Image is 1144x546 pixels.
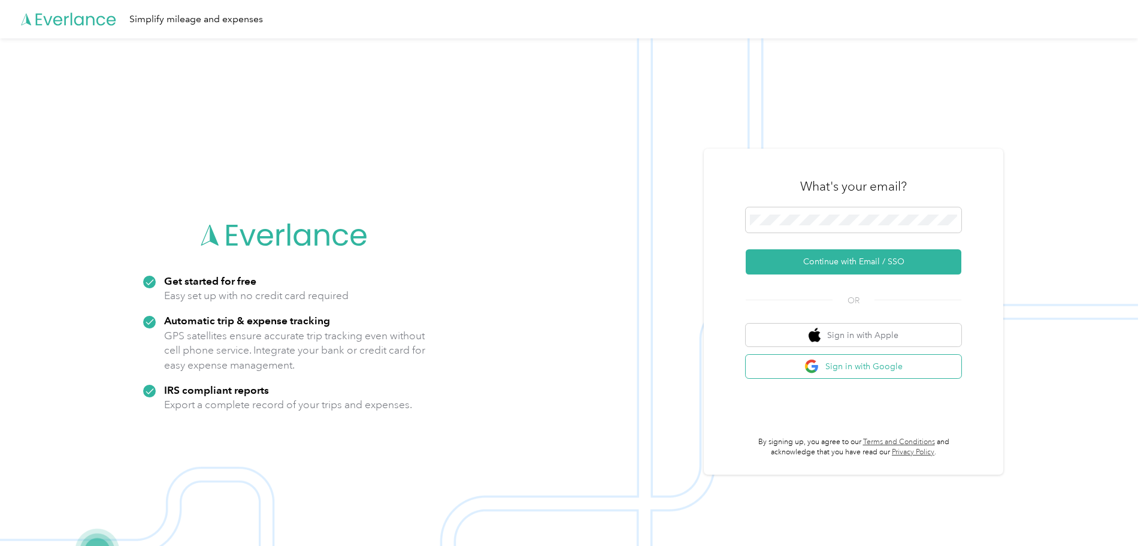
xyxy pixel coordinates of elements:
[746,355,961,378] button: google logoSign in with Google
[164,274,256,287] strong: Get started for free
[164,397,412,412] p: Export a complete record of your trips and expenses.
[164,328,426,373] p: GPS satellites ensure accurate trip tracking even without cell phone service. Integrate your bank...
[164,288,349,303] p: Easy set up with no credit card required
[809,328,821,343] img: apple logo
[746,437,961,458] p: By signing up, you agree to our and acknowledge that you have read our .
[164,384,269,396] strong: IRS compliant reports
[863,438,935,447] a: Terms and Conditions
[804,359,819,374] img: google logo
[892,448,934,457] a: Privacy Policy
[833,294,874,307] span: OR
[129,12,263,27] div: Simplify mileage and expenses
[746,249,961,274] button: Continue with Email / SSO
[746,324,961,347] button: apple logoSign in with Apple
[800,178,907,195] h3: What's your email?
[164,314,330,327] strong: Automatic trip & expense tracking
